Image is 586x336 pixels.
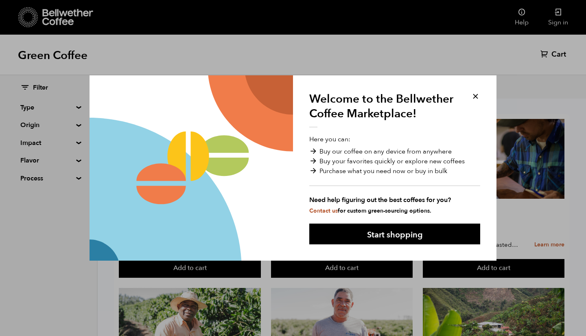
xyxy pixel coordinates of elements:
a: Contact us [309,207,338,215]
small: for custom green-sourcing options. [309,207,431,215]
li: Purchase what you need now or buy in bulk [309,166,480,176]
strong: Need help figuring out the best coffees for you? [309,195,480,205]
li: Buy your favorites quickly or explore new coffees [309,156,480,166]
p: Here you can: [309,134,480,215]
button: Start shopping [309,224,480,244]
h1: Welcome to the Bellwether Coffee Marketplace! [309,92,460,127]
li: Buy our coffee on any device from anywhere [309,147,480,156]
